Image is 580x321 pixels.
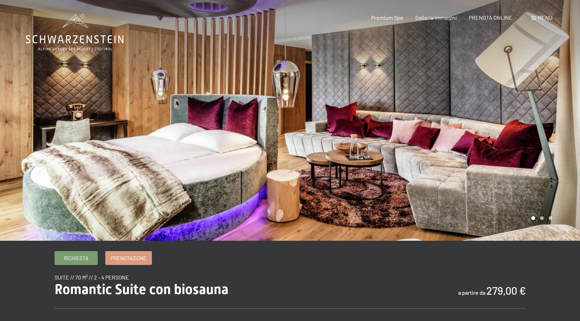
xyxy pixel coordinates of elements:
a: Richiesta [55,251,97,265]
span: Romantic Suite con biosauna [55,281,229,297]
span: a partire da [458,289,485,296]
a: Prenotazione [106,251,152,265]
span: Menu [538,14,552,21]
span: Richiesta [64,255,88,262]
span: suite // 70 m² // 2 - 4 persone [55,274,129,281]
a: Premium Spa [371,14,403,21]
a: Galleria immagini [415,14,457,21]
b: 279,00 € [486,284,526,297]
span: Prenotazione [111,255,146,262]
a: PRENOTA ONLINE [469,14,512,21]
